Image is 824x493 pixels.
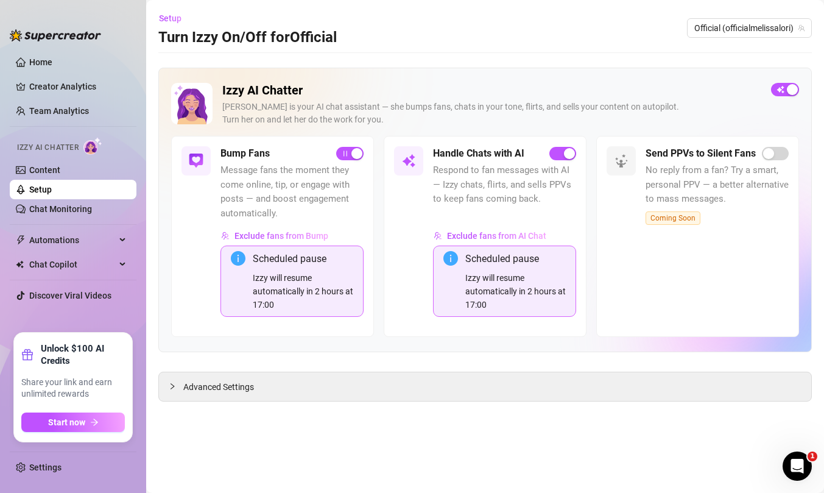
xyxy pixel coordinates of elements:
[16,235,26,245] span: thunderbolt
[29,185,52,194] a: Setup
[220,163,364,221] span: Message fans the moment they come online, tip, or engage with posts — and boost engagement automa...
[29,463,62,472] a: Settings
[29,165,60,175] a: Content
[183,380,254,394] span: Advanced Settings
[694,19,805,37] span: Official (officialmelissalori)
[158,9,191,28] button: Setup
[783,452,812,481] iframe: Intercom live chat
[646,146,756,161] h5: Send PPVs to Silent Fans
[159,13,181,23] span: Setup
[220,226,329,246] button: Exclude fans from Bump
[21,377,125,400] span: Share your link and earn unlimited rewards
[434,232,442,240] img: svg%3e
[29,255,116,274] span: Chat Copilot
[169,380,183,393] div: collapsed
[90,418,99,427] span: arrow-right
[83,137,102,155] img: AI Chatter
[16,260,24,269] img: Chat Copilot
[41,342,125,367] strong: Unlock $100 AI Credits
[10,29,101,41] img: logo-BBDzfeDw.svg
[253,251,353,266] div: Scheduled pause
[222,83,761,98] h2: Izzy AI Chatter
[29,77,127,96] a: Creator Analytics
[48,417,85,427] span: Start now
[433,163,576,207] span: Respond to fan messages with AI — Izzy chats, flirts, and sells PPVs to keep fans coming back.
[234,231,328,241] span: Exclude fans from Bump
[169,383,176,390] span: collapsed
[221,232,230,240] img: svg%3e
[465,271,566,311] div: Izzy will resume automatically in 2 hours at 17:00
[171,83,213,124] img: Izzy AI Chatter
[231,251,245,266] span: info-circle
[21,413,125,432] button: Start nowarrow-right
[465,251,566,266] div: Scheduled pause
[220,146,270,161] h5: Bump Fans
[646,163,789,207] span: No reply from a fan? Try a smart, personal PPV — a better alternative to mass messages.
[29,106,89,116] a: Team Analytics
[646,211,700,225] span: Coming Soon
[253,271,353,311] div: Izzy will resume automatically in 2 hours at 17:00
[798,24,805,32] span: team
[189,154,203,168] img: svg%3e
[29,230,116,250] span: Automations
[21,349,33,361] span: gift
[401,154,416,168] img: svg%3e
[447,231,546,241] span: Exclude fans from AI Chat
[222,101,761,126] div: [PERSON_NAME] is your AI chat assistant — she bumps fans, chats in your tone, flirts, and sells y...
[17,142,79,154] span: Izzy AI Chatter
[433,226,547,246] button: Exclude fans from AI Chat
[443,251,458,266] span: info-circle
[158,28,337,48] h3: Turn Izzy On/Off for Official
[614,154,629,168] img: svg%3e
[433,146,524,161] h5: Handle Chats with AI
[808,452,817,461] span: 1
[29,204,92,214] a: Chat Monitoring
[29,291,111,300] a: Discover Viral Videos
[29,57,52,67] a: Home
